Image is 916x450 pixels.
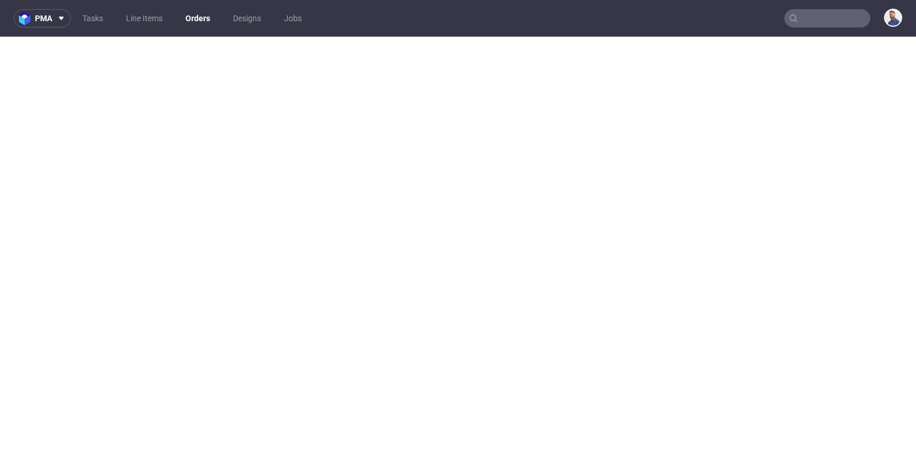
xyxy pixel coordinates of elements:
[76,9,110,27] a: Tasks
[226,9,268,27] a: Designs
[19,12,35,25] img: logo
[14,9,71,27] button: pma
[35,14,52,22] span: pma
[179,9,217,27] a: Orders
[277,9,309,27] a: Jobs
[885,10,901,26] img: Michał Rachański
[119,9,169,27] a: Line Items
